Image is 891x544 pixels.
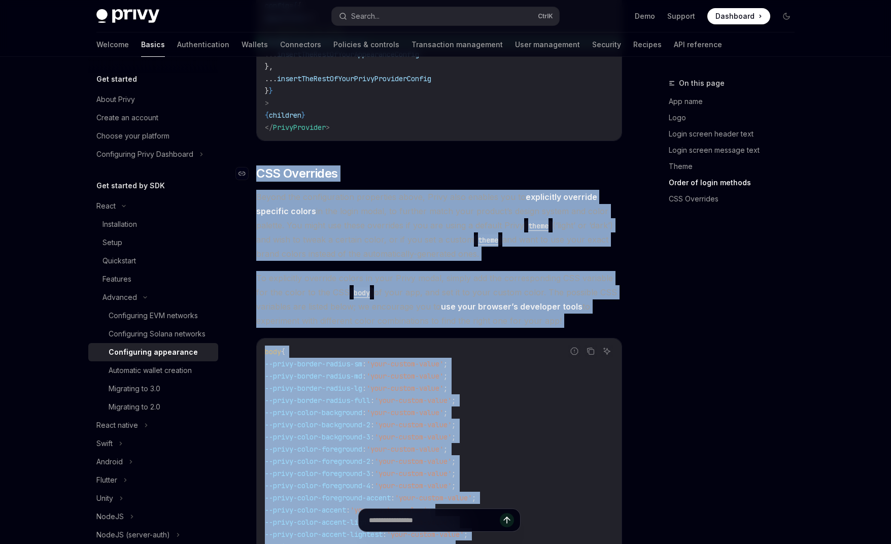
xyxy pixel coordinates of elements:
span: : [362,445,366,454]
div: Search... [351,10,380,22]
a: Configuring EVM networks [88,307,218,325]
div: Unity [96,492,113,504]
span: children [269,111,301,120]
div: Configuring Solana networks [109,328,205,340]
span: 'your-custom-value' [374,457,452,466]
span: --privy-border-radius-full [265,396,370,405]
span: 'your-custom-value' [366,445,443,454]
div: Installation [102,218,137,230]
a: theme [524,220,553,230]
a: API reference [674,32,722,57]
span: CSS Overrides [256,165,337,182]
span: --privy-color-background [265,408,362,417]
button: Report incorrect code [568,345,581,358]
a: Dashboard [707,8,770,24]
div: Automatic wallet creation [109,364,192,377]
div: Setup [102,236,122,249]
span: { [265,111,269,120]
div: Configuring appearance [109,346,198,358]
a: theme [474,234,502,245]
span: Ctrl K [538,12,553,20]
div: Create an account [96,112,158,124]
span: ; [452,396,456,405]
div: Advanced [102,291,137,303]
span: --privy-color-foreground [265,445,362,454]
div: NodeJS (server-auth) [96,529,170,541]
div: React [96,200,116,212]
span: --privy-color-foreground-3 [265,469,370,478]
span: : [370,396,374,405]
span: : [362,371,366,381]
span: --privy-color-background-3 [265,432,370,441]
span: 'your-custom-value' [374,469,452,478]
a: Choose your platform [88,127,218,145]
a: body [350,287,374,297]
button: Search...CtrlK [332,7,559,25]
a: App name [669,93,803,110]
a: Quickstart [88,252,218,270]
span: --privy-border-radius-sm [265,359,362,368]
a: Configuring Solana networks [88,325,218,343]
span: --privy-border-radius-md [265,371,362,381]
div: Configuring Privy Dashboard [96,148,193,160]
span: Beyond the configuration properties above, Privy also enables you to in the login modal, to furth... [256,190,622,261]
span: : [370,469,374,478]
span: 'your-custom-value' [366,359,443,368]
a: Migrating to 3.0 [88,380,218,398]
span: > [326,123,330,132]
a: use your browser’s developer tools [441,301,582,312]
span: 'your-custom-value' [395,493,472,502]
code: theme [524,220,553,231]
span: : [362,408,366,417]
span: --privy-border-radius-lg [265,384,362,393]
h5: Get started by SDK [96,180,165,192]
a: Logo [669,110,803,126]
span: : [362,359,366,368]
span: ; [443,408,448,417]
a: Order of login methods [669,175,803,191]
div: Quickstart [102,255,136,267]
div: NodeJS [96,511,124,523]
a: Installation [88,215,218,233]
span: body [265,347,281,356]
code: theme [474,234,502,246]
img: dark logo [96,9,159,23]
span: : [346,505,350,515]
a: Setup [88,233,218,252]
a: Policies & controls [333,32,399,57]
span: 'your-custom-value' [350,505,427,515]
div: About Privy [96,93,135,106]
span: : [370,432,374,441]
span: ; [452,457,456,466]
span: 'your-custom-value' [374,432,452,441]
a: User management [515,32,580,57]
span: 'your-custom-value' [374,396,452,405]
a: Configuring appearance [88,343,218,361]
span: </ [265,123,273,132]
span: On this page [679,77,725,89]
span: 'your-custom-value' [374,481,452,490]
span: --privy-color-foreground-accent [265,493,391,502]
div: Features [102,273,131,285]
a: Login screen message text [669,142,803,158]
a: Welcome [96,32,129,57]
span: ; [427,505,431,515]
div: Migrating to 2.0 [109,401,160,413]
h5: Get started [96,73,137,85]
span: PrivyProvider [273,123,326,132]
span: --privy-color-background-2 [265,420,370,429]
span: ; [443,384,448,393]
a: Create an account [88,109,218,127]
a: Features [88,270,218,288]
a: CSS Overrides [669,191,803,207]
span: : [391,493,395,502]
span: ; [472,493,476,502]
span: 'your-custom-value' [366,371,443,381]
a: Migrating to 2.0 [88,398,218,416]
span: insertTheRestOfYourAppearanceConfig [277,50,419,59]
strong: explicitly override specific colors [256,192,597,216]
a: Security [592,32,621,57]
div: Migrating to 3.0 [109,383,160,395]
span: Dashboard [715,11,755,21]
span: : [362,384,366,393]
